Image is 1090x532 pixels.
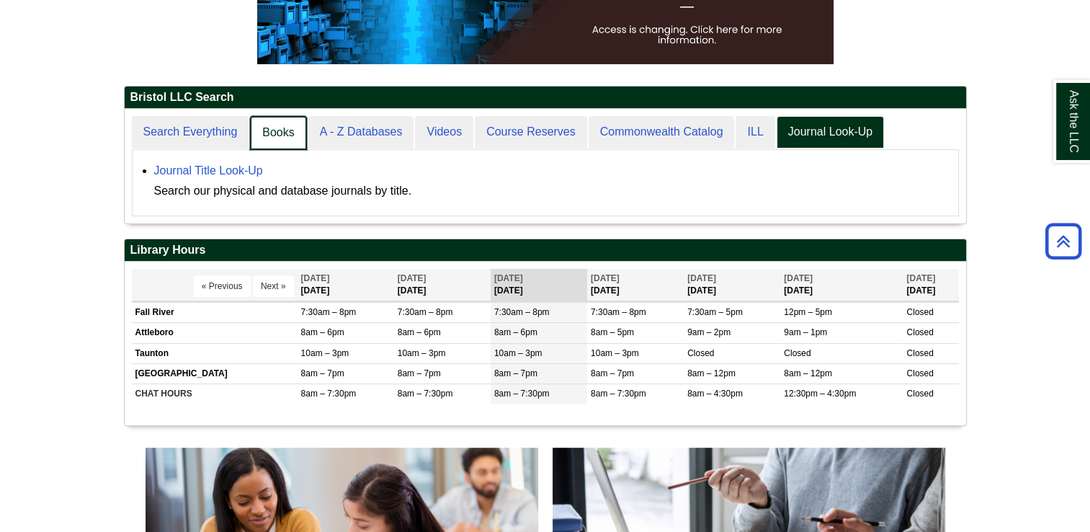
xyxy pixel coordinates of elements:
[398,273,426,283] span: [DATE]
[591,273,620,283] span: [DATE]
[125,87,966,109] h2: Bristol LLC Search
[494,273,523,283] span: [DATE]
[906,273,935,283] span: [DATE]
[494,307,550,317] span: 7:30am – 8pm
[906,327,933,337] span: Closed
[494,348,542,358] span: 10am – 3pm
[784,389,856,399] span: 12:30pm – 4:30pm
[906,307,933,317] span: Closed
[687,307,743,317] span: 7:30am – 5pm
[591,348,639,358] span: 10am – 3pm
[398,307,453,317] span: 7:30am – 8pm
[398,348,446,358] span: 10am – 3pm
[684,269,780,301] th: [DATE]
[784,368,832,378] span: 8am – 12pm
[591,368,634,378] span: 8am – 7pm
[250,116,306,150] a: Books
[154,181,951,201] div: Search our physical and database journals by title.
[132,323,298,343] td: Attleboro
[591,307,646,317] span: 7:30am – 8pm
[154,164,263,177] a: Journal Title Look-Up
[132,384,298,404] td: CHAT HOURS
[687,389,743,399] span: 8am – 4:30pm
[687,273,716,283] span: [DATE]
[591,389,646,399] span: 8am – 7:30pm
[906,389,933,399] span: Closed
[784,307,832,317] span: 12pm – 5pm
[125,239,966,262] h2: Library Hours
[784,348,810,358] span: Closed
[784,273,813,283] span: [DATE]
[132,116,249,148] a: Search Everything
[394,269,491,301] th: [DATE]
[491,269,587,301] th: [DATE]
[298,269,394,301] th: [DATE]
[494,389,550,399] span: 8am – 7:30pm
[687,327,731,337] span: 9am – 2pm
[906,348,933,358] span: Closed
[253,275,294,297] button: Next »
[591,327,634,337] span: 8am – 5pm
[903,269,958,301] th: [DATE]
[589,116,735,148] a: Commonwealth Catalog
[736,116,774,148] a: ILL
[308,116,414,148] a: A - Z Databases
[494,368,537,378] span: 8am – 7pm
[398,368,441,378] span: 8am – 7pm
[301,307,357,317] span: 7:30am – 8pm
[132,303,298,323] td: Fall River
[301,368,344,378] span: 8am – 7pm
[475,116,587,148] a: Course Reserves
[301,327,344,337] span: 8am – 6pm
[906,368,933,378] span: Closed
[777,116,884,148] a: Journal Look-Up
[784,327,827,337] span: 9am – 1pm
[301,389,357,399] span: 8am – 7:30pm
[301,348,349,358] span: 10am – 3pm
[398,327,441,337] span: 8am – 6pm
[194,275,251,297] button: « Previous
[687,368,736,378] span: 8am – 12pm
[494,327,537,337] span: 8am – 6pm
[587,269,684,301] th: [DATE]
[301,273,330,283] span: [DATE]
[398,389,453,399] span: 8am – 7:30pm
[780,269,903,301] th: [DATE]
[1040,231,1086,251] a: Back to Top
[132,343,298,363] td: Taunton
[132,363,298,384] td: [GEOGRAPHIC_DATA]
[415,116,473,148] a: Videos
[687,348,714,358] span: Closed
